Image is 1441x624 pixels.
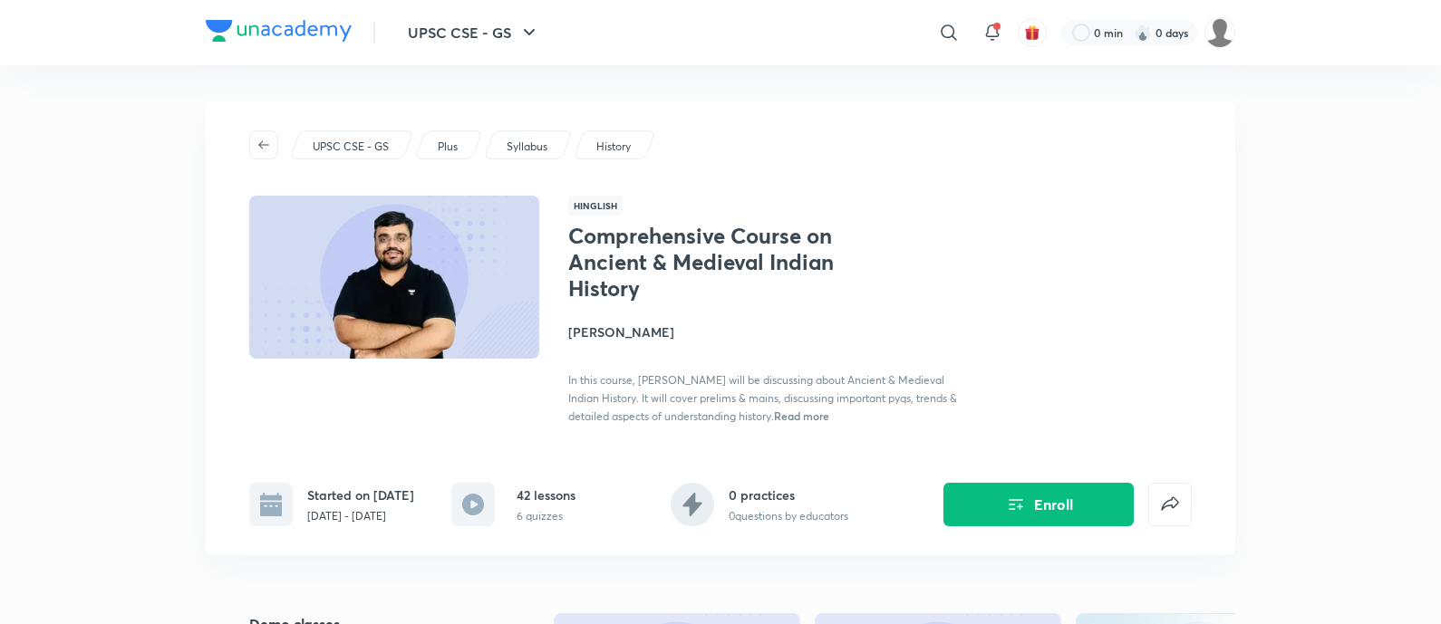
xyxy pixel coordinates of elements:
[596,139,631,155] p: History
[206,20,352,42] img: Company Logo
[307,485,414,504] h6: Started on [DATE]
[568,322,974,341] h4: [PERSON_NAME]
[729,508,848,524] p: 0 questions by educators
[397,14,551,51] button: UPSC CSE - GS
[1204,17,1235,48] img: Piali K
[774,408,829,423] span: Read more
[568,196,623,216] span: Hinglish
[247,194,542,360] img: Thumbnail
[517,508,575,524] p: 6 quizzes
[1148,483,1192,526] button: false
[307,508,414,524] p: [DATE] - [DATE]
[517,485,575,504] h6: 42 lessons
[435,139,461,155] a: Plus
[206,20,352,46] a: Company Logo
[438,139,458,155] p: Plus
[1018,18,1047,47] button: avatar
[594,139,634,155] a: History
[507,139,547,155] p: Syllabus
[568,373,957,423] span: In this course, [PERSON_NAME] will be discussing about Ancient & Medieval Indian History. It will...
[1134,24,1152,42] img: streak
[729,485,848,504] h6: 0 practices
[504,139,551,155] a: Syllabus
[943,483,1134,526] button: Enroll
[1024,24,1040,41] img: avatar
[310,139,392,155] a: UPSC CSE - GS
[568,223,865,301] h1: Comprehensive Course on Ancient & Medieval Indian History
[313,139,389,155] p: UPSC CSE - GS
